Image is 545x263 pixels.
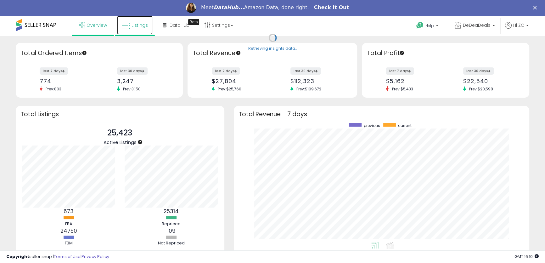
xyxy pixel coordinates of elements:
span: Overview [87,22,107,28]
div: $27,804 [212,78,268,84]
span: Help [425,23,434,28]
div: FBM [50,240,87,246]
p: 25,423 [104,127,137,139]
h3: Total Revenue - 7 days [239,112,525,117]
a: DataHub [158,16,194,35]
a: Overview [74,16,112,35]
h3: Total Ordered Items [20,49,178,58]
strong: Copyright [6,254,29,260]
h3: Total Listings [20,112,220,117]
div: Tooltip anchor [81,50,87,56]
a: Hi ZC [505,22,529,36]
div: Not Repriced [152,240,190,246]
span: current [398,123,412,128]
b: 25314 [164,208,179,215]
span: Prev: $20,598 [466,86,496,92]
label: last 7 days [386,67,414,75]
span: Prev: $109,672 [293,86,324,92]
div: 3,247 [117,78,172,84]
div: Retrieving insights data.. [248,46,297,51]
span: 2025-09-16 16:10 GMT [514,254,539,260]
span: Prev: 3,150 [120,86,144,92]
label: last 30 days [290,67,321,75]
div: Repriced [152,221,190,227]
div: $22,540 [463,78,518,84]
b: 24750 [60,227,77,235]
span: previous [364,123,380,128]
div: $5,162 [386,78,441,84]
div: 774 [40,78,95,84]
i: DataHub... [214,4,244,10]
span: Prev: $5,433 [389,86,416,92]
b: 109 [167,227,176,235]
h3: Total Profit [367,49,524,58]
a: Listings [117,16,153,35]
a: Terms of Use [54,254,81,260]
b: 673 [64,208,74,215]
div: $112,323 [290,78,346,84]
label: last 30 days [117,67,148,75]
span: Prev: 803 [42,86,65,92]
div: Tooltip anchor [188,19,199,25]
span: Listings [132,22,148,28]
a: Help [411,17,445,36]
a: Settings [199,16,238,35]
img: Profile image for Georgie [186,3,196,13]
div: seller snap | | [6,254,109,260]
div: Meet Amazon Data, done right. [201,4,309,11]
h3: Total Revenue [192,49,352,58]
i: Get Help [416,21,424,29]
label: last 7 days [212,67,240,75]
label: last 30 days [463,67,494,75]
a: Privacy Policy [81,254,109,260]
span: Hi ZC [513,22,524,28]
span: Prev: $25,760 [215,86,244,92]
div: Tooltip anchor [235,50,241,56]
span: DeDeaDeals [463,22,491,28]
div: Tooltip anchor [137,139,143,145]
div: Tooltip anchor [399,50,405,56]
a: DeDeaDeals [450,16,500,36]
span: DataHub [170,22,189,28]
label: last 7 days [40,67,68,75]
div: FBA [50,221,87,227]
span: Active Listings [104,139,137,146]
div: Close [533,6,539,9]
a: Check It Out [314,4,349,11]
